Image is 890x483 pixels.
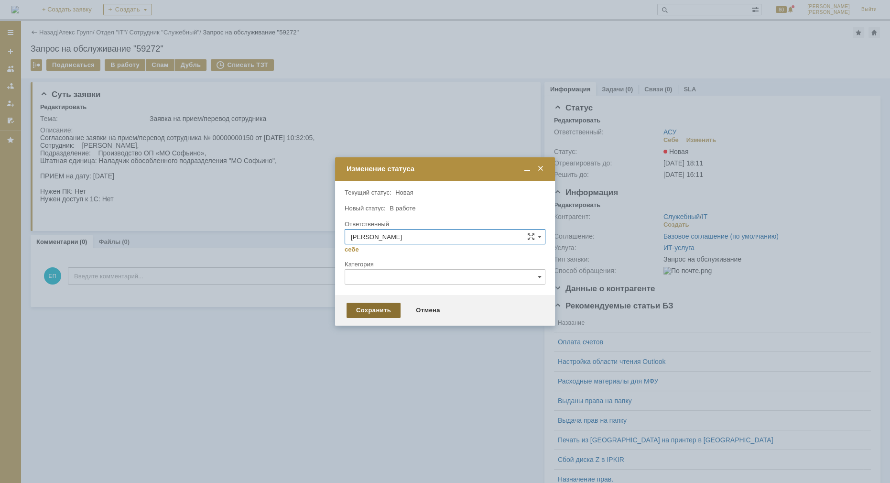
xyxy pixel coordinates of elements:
[345,246,359,253] a: себе
[527,233,535,241] span: Сложная форма
[395,189,413,196] span: Новая
[390,205,415,212] span: В работе
[345,205,386,212] label: Новый статус:
[345,261,543,267] div: Категория
[522,165,532,173] span: Свернуть (Ctrl + M)
[345,221,543,227] div: Ответственный
[536,165,545,173] span: Закрыть
[347,165,545,173] div: Изменение статуса
[345,189,391,196] label: Текущий статус:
